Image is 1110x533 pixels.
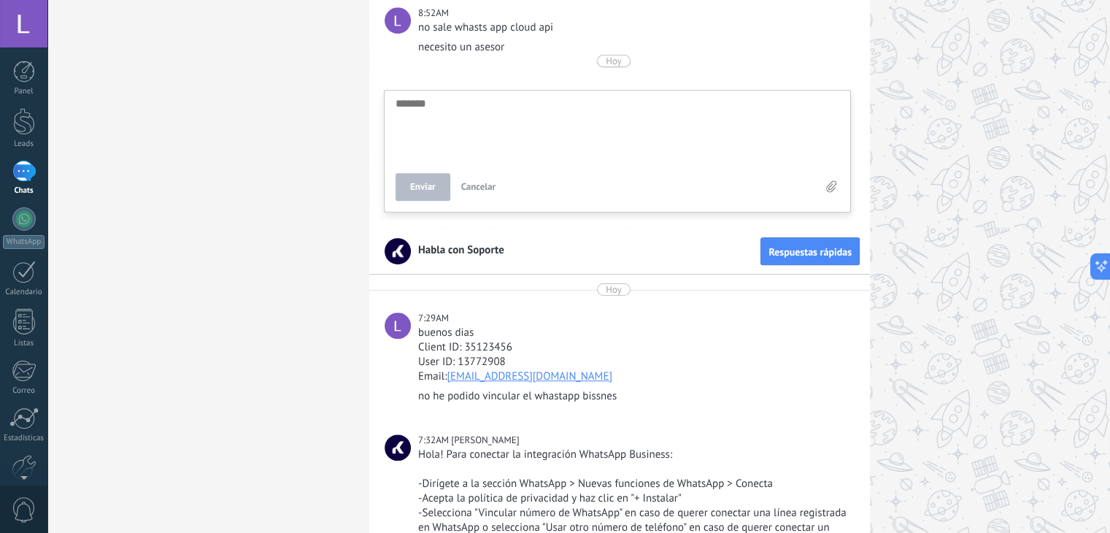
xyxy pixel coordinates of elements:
div: Calendario [3,288,45,297]
div: Palabras clave [171,86,232,96]
div: necesito un asesor [418,40,847,55]
div: Chats [3,186,45,196]
div: Email: [418,369,847,384]
div: WhatsApp [3,235,45,249]
div: no he podido vincular el whastapp bissnes [418,389,847,404]
span: Luis Enrique [385,312,411,339]
span: Respuestas rápidas [768,247,852,257]
div: -Acepta la política de privacidad y haz clic en "+ Instalar" [418,491,847,506]
img: website_grey.svg [23,38,35,50]
div: Hoy [606,283,622,296]
span: Sofia T [451,434,519,446]
div: -Dirígete a la sección WhatsApp > Nuevas funciones de WhatsApp > Conecta [418,477,847,491]
span: Habla con Soporte [409,243,504,257]
div: 8:52AM [418,6,451,20]
div: Leads [3,139,45,149]
div: Hola! Para conectar la integración WhatsApp Business: [418,448,847,462]
div: Hoy [606,55,622,67]
div: v 4.0.25 [41,23,72,35]
span: Sofia T [385,434,411,461]
img: tab_keywords_by_traffic_grey.svg [155,85,167,96]
div: Estadísticas [3,434,45,443]
button: Cancelar [455,173,502,201]
button: Respuestas rápidas [760,237,860,265]
div: no sale whasts app cloud api [418,20,847,35]
div: 7:32AM [418,433,451,448]
div: [PERSON_NAME]: [DOMAIN_NAME] [38,38,209,50]
div: User ID: 13772908 [418,355,847,369]
div: Client ID: 35123456 [418,340,847,355]
div: buenos dias [418,326,847,340]
img: tab_domain_overview_orange.svg [61,85,72,96]
span: Cancelar [461,180,496,193]
span: Enviar [410,182,436,192]
a: [EMAIL_ADDRESS][DOMAIN_NAME] [447,369,612,383]
div: Listas [3,339,45,348]
span: Luis Enrique [385,7,411,34]
div: 7:29AM [418,311,451,326]
button: Enviar [396,173,450,201]
div: Dominio [77,86,112,96]
div: Correo [3,386,45,396]
div: Panel [3,87,45,96]
img: logo_orange.svg [23,23,35,35]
